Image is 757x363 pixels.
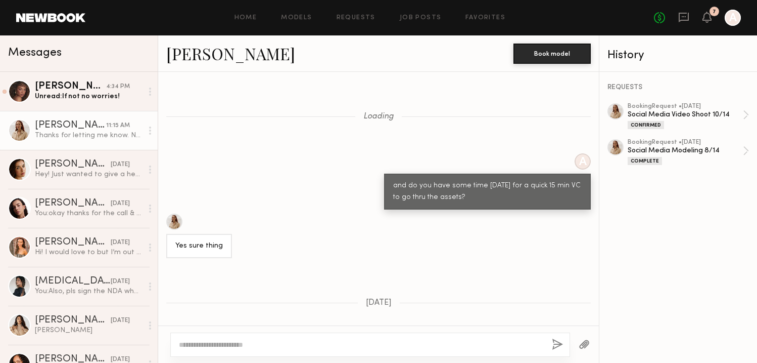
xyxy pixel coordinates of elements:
div: [MEDICAL_DATA][PERSON_NAME] [35,276,111,287]
div: Confirmed [628,121,664,129]
div: Complete [628,157,662,165]
div: booking Request • [DATE] [628,103,743,110]
div: You: Also, pls sign the NDA when you can! [35,287,143,296]
div: REQUESTS [607,84,749,91]
div: Yes sure thing [175,240,223,252]
div: 11:15 AM [106,121,130,131]
div: Hi! I would love to but I’m out of town [DATE] and [DATE] only. If there are other shoot dates, p... [35,248,143,257]
div: 7 [713,9,716,15]
div: [PERSON_NAME] [35,198,111,209]
div: booking Request • [DATE] [628,139,743,146]
a: Requests [337,15,375,21]
a: Models [281,15,312,21]
a: A [725,10,741,26]
div: 4:34 PM [106,82,130,92]
span: [DATE] [366,299,392,307]
div: Thanks for letting me know. No worries [35,131,143,140]
a: Home [234,15,257,21]
div: Hey! Just wanted to give a heads up - my eta is ~10 after but I’m otw and will be there soon! [35,170,143,179]
div: [PERSON_NAME] [35,159,111,170]
a: bookingRequest •[DATE]Social Media Modeling 8/14Complete [628,139,749,165]
div: [PERSON_NAME] [35,82,106,92]
div: Unread: If not no worries! [35,92,143,101]
div: [PERSON_NAME] [35,315,111,326]
span: Loading [363,112,394,121]
div: [PERSON_NAME] [35,237,111,248]
a: Favorites [465,15,505,21]
a: Book model [513,49,591,57]
div: You: okay thanks for the call & appreciate trying to make it work. We'll def reach out for the ne... [35,209,143,218]
div: Social Media Modeling 8/14 [628,146,743,155]
div: [PERSON_NAME] [35,120,106,131]
div: [DATE] [111,277,130,287]
span: Messages [8,47,62,59]
a: Job Posts [400,15,442,21]
div: and do you have some time [DATE] for a quick 15 min VC to go thru the assets? [393,180,582,204]
div: [DATE] [111,160,130,170]
div: History [607,50,749,61]
div: [PERSON_NAME] [35,326,143,335]
a: bookingRequest •[DATE]Social Media Video Shoot 10/14Confirmed [628,103,749,129]
div: [DATE] [111,199,130,209]
button: Book model [513,44,591,64]
div: [DATE] [111,316,130,326]
a: [PERSON_NAME] [166,43,295,64]
div: [DATE] [111,238,130,248]
div: Social Media Video Shoot 10/14 [628,110,743,119]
